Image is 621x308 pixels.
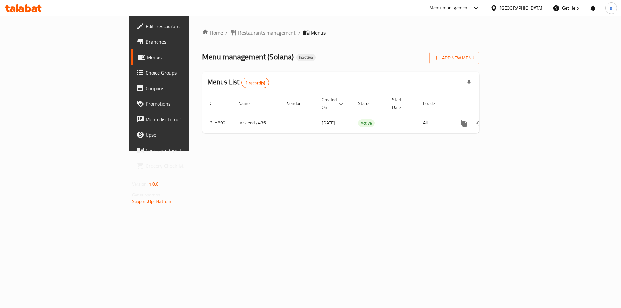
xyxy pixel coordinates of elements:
[242,80,269,86] span: 1 record(s)
[207,100,220,107] span: ID
[146,146,227,154] span: Coverage Report
[429,52,479,64] button: Add New Menu
[451,94,524,113] th: Actions
[146,162,227,170] span: Grocery Checklist
[132,191,162,199] span: Get support on:
[298,29,300,37] li: /
[131,112,233,127] a: Menu disclaimer
[500,5,542,12] div: [GEOGRAPHIC_DATA]
[202,49,294,64] span: Menu management ( Solana )
[146,115,227,123] span: Menu disclaimer
[387,113,418,133] td: -
[146,131,227,139] span: Upsell
[238,29,296,37] span: Restaurants management
[322,96,345,111] span: Created On
[358,119,375,127] div: Active
[233,113,282,133] td: m.saeed.7436
[146,38,227,46] span: Branches
[131,158,233,174] a: Grocery Checklist
[146,22,227,30] span: Edit Restaurant
[146,100,227,108] span: Promotions
[131,80,233,96] a: Coupons
[131,18,233,34] a: Edit Restaurant
[202,94,524,133] table: enhanced table
[472,115,487,131] button: Change Status
[131,143,233,158] a: Coverage Report
[207,77,269,88] h2: Menus List
[456,115,472,131] button: more
[131,34,233,49] a: Branches
[287,100,309,107] span: Vendor
[131,127,233,143] a: Upsell
[202,29,479,37] nav: breadcrumb
[131,96,233,112] a: Promotions
[418,113,451,133] td: All
[423,100,443,107] span: Locale
[358,120,375,127] span: Active
[132,197,173,206] a: Support.OpsPlatform
[241,78,269,88] div: Total records count
[610,5,612,12] span: a
[296,54,316,61] div: Inactive
[131,49,233,65] a: Menus
[434,54,474,62] span: Add New Menu
[430,4,469,12] div: Menu-management
[230,29,296,37] a: Restaurants management
[149,180,159,188] span: 1.0.0
[238,100,258,107] span: Name
[322,119,335,127] span: [DATE]
[296,55,316,60] span: Inactive
[311,29,326,37] span: Menus
[147,53,227,61] span: Menus
[461,75,477,90] div: Export file
[131,65,233,80] a: Choice Groups
[146,84,227,92] span: Coupons
[146,69,227,77] span: Choice Groups
[132,180,148,188] span: Version:
[358,100,379,107] span: Status
[392,96,410,111] span: Start Date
